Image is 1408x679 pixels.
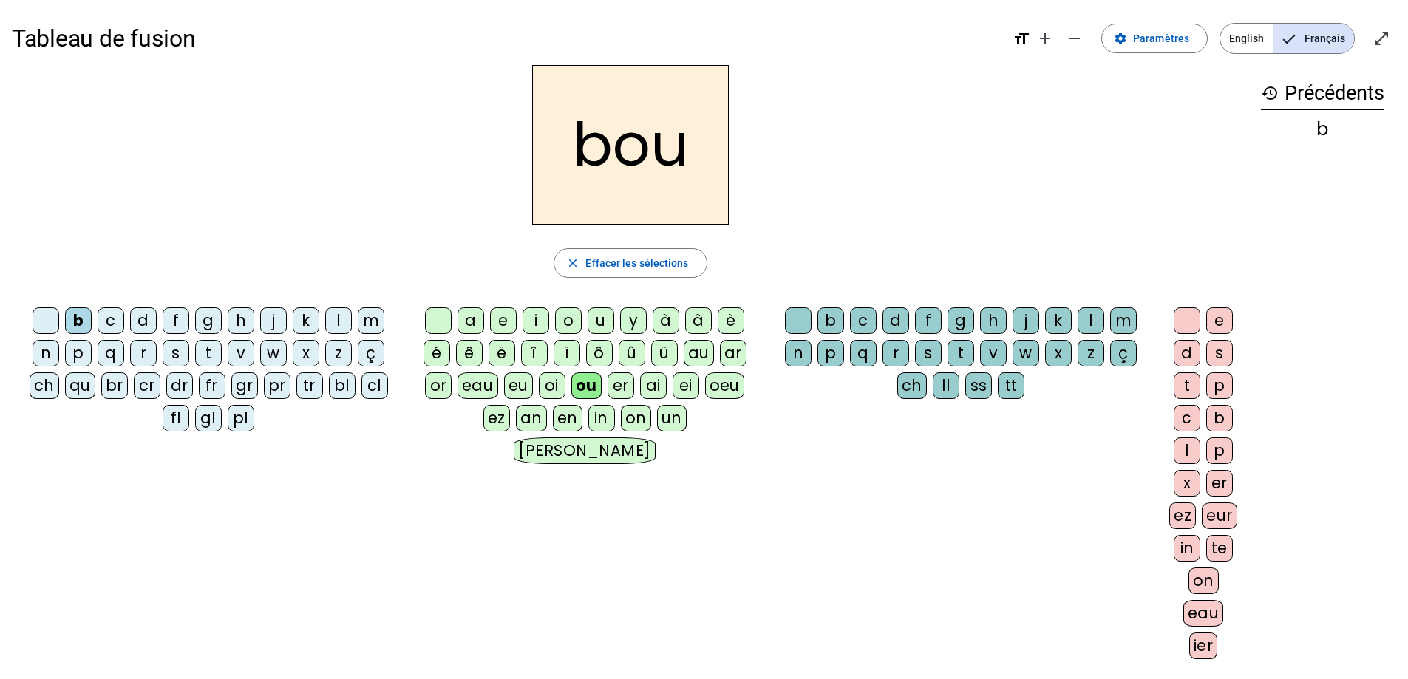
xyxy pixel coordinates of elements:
div: r [130,340,157,366]
div: n [785,340,812,366]
div: b [65,307,92,334]
div: t [1174,372,1200,399]
div: f [915,307,942,334]
div: y [620,307,647,334]
div: tt [998,372,1024,399]
div: c [850,307,877,334]
mat-icon: open_in_full [1373,30,1390,47]
div: z [1078,340,1104,366]
div: ou [571,372,602,399]
div: v [980,340,1007,366]
div: p [1206,437,1233,464]
div: en [553,405,582,431]
button: Paramètres [1101,24,1208,53]
div: e [490,307,517,334]
div: ç [358,340,384,366]
div: ch [897,372,927,399]
div: er [1206,470,1233,497]
button: Effacer les sélections [554,248,707,278]
div: â [685,307,712,334]
div: b [817,307,844,334]
div: f [163,307,189,334]
button: Augmenter la taille de la police [1030,24,1060,53]
div: u [588,307,614,334]
div: g [948,307,974,334]
button: Entrer en plein écran [1367,24,1396,53]
div: ç [1110,340,1137,366]
div: te [1206,535,1233,562]
mat-icon: add [1036,30,1054,47]
div: e [1206,307,1233,334]
div: v [228,340,254,366]
div: pl [228,405,254,431]
div: ü [651,340,678,366]
div: un [657,405,687,431]
span: Effacer les sélections [585,254,688,272]
div: eau [458,372,498,399]
button: Diminuer la taille de la police [1060,24,1089,53]
h3: Précédents [1261,77,1384,110]
mat-icon: close [566,256,579,270]
div: gr [231,372,258,399]
div: ez [1169,502,1196,529]
div: ê [456,340,483,366]
div: on [621,405,651,431]
div: b [1206,405,1233,431]
div: d [130,307,157,334]
div: p [1206,372,1233,399]
mat-icon: settings [1114,32,1127,45]
div: î [521,340,548,366]
div: û [619,340,645,366]
div: q [850,340,877,366]
div: k [293,307,319,334]
div: eau [1183,600,1224,627]
div: an [516,405,547,431]
div: fr [199,372,225,399]
div: cr [134,372,160,399]
div: au [684,340,714,366]
div: ch [30,372,59,399]
div: oi [539,372,565,399]
div: s [1206,340,1233,366]
div: on [1188,567,1219,594]
div: l [1174,437,1200,464]
div: ï [554,340,580,366]
div: s [915,340,942,366]
div: p [817,340,844,366]
div: c [1174,405,1200,431]
div: a [458,307,484,334]
div: c [98,307,124,334]
div: p [65,340,92,366]
div: ë [489,340,515,366]
div: w [260,340,287,366]
div: ai [640,372,667,399]
div: r [882,340,909,366]
div: i [523,307,549,334]
div: d [1174,340,1200,366]
div: o [555,307,582,334]
div: w [1013,340,1039,366]
div: k [1045,307,1072,334]
div: ei [673,372,699,399]
h2: bou [532,65,729,225]
span: Paramètres [1133,30,1189,47]
div: in [588,405,615,431]
div: pr [264,372,290,399]
div: br [101,372,128,399]
div: n [33,340,59,366]
div: è [718,307,744,334]
div: ier [1189,632,1218,659]
div: d [882,307,909,334]
div: x [1045,340,1072,366]
div: ss [965,372,992,399]
div: eu [504,372,533,399]
div: ar [720,340,746,366]
div: er [608,372,634,399]
div: m [1110,307,1137,334]
div: s [163,340,189,366]
div: bl [329,372,356,399]
div: j [260,307,287,334]
div: tr [296,372,323,399]
div: cl [361,372,388,399]
div: z [325,340,352,366]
